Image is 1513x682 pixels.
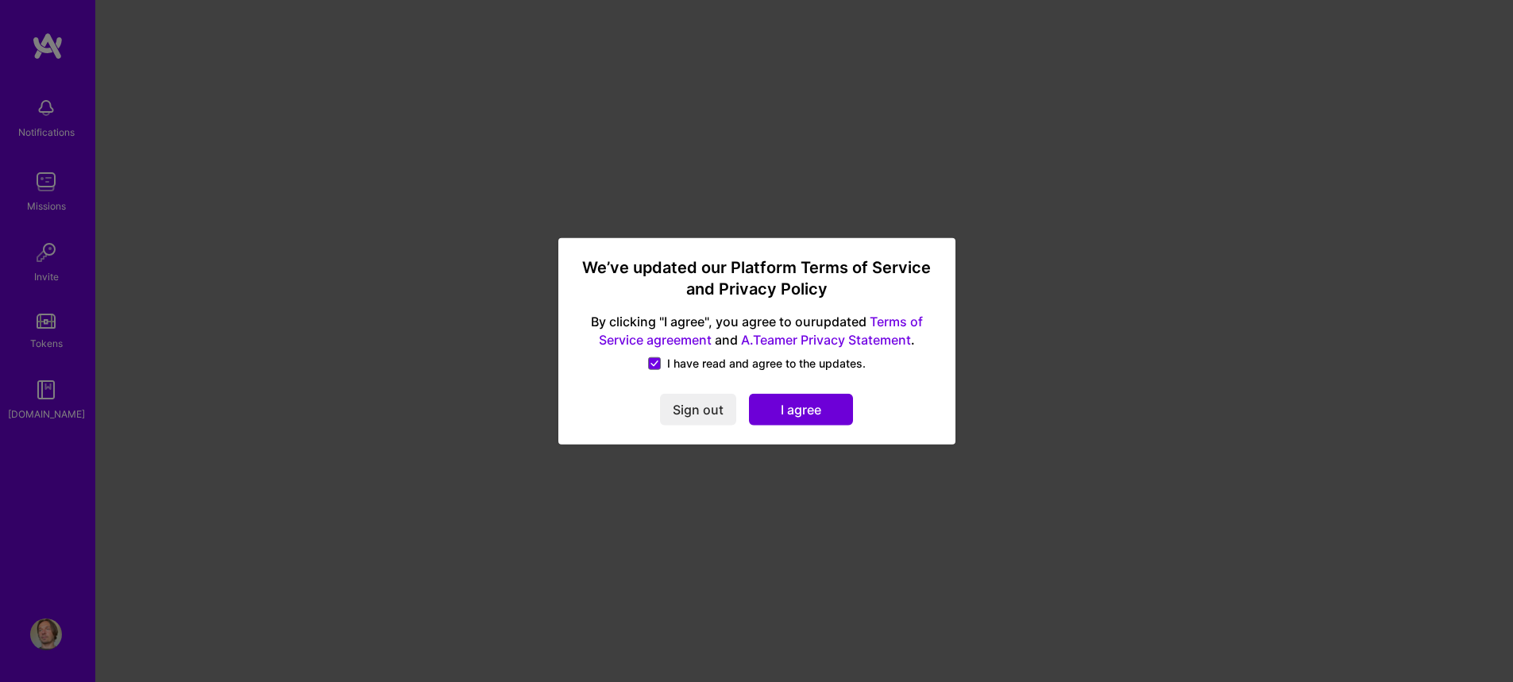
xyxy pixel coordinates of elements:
[599,314,923,348] a: Terms of Service agreement
[741,332,911,348] a: A.Teamer Privacy Statement
[667,356,866,372] span: I have read and agree to the updates.
[660,394,736,426] button: Sign out
[577,313,936,349] span: By clicking "I agree", you agree to our updated and .
[749,394,853,426] button: I agree
[577,256,936,300] h3: We’ve updated our Platform Terms of Service and Privacy Policy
